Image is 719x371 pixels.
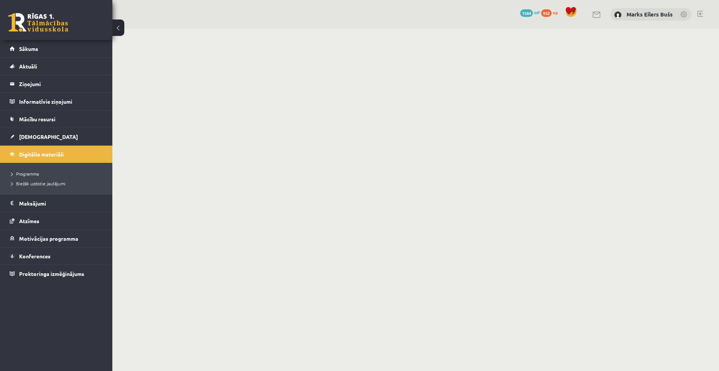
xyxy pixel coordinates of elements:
[19,45,38,52] span: Sākums
[553,9,558,15] span: xp
[19,151,64,158] span: Digitālie materiāli
[541,9,561,15] a: 932 xp
[19,63,37,70] span: Aktuāli
[8,13,68,32] a: Rīgas 1. Tālmācības vidusskola
[10,146,103,163] a: Digitālie materiāli
[19,235,78,242] span: Motivācijas programma
[10,128,103,145] a: [DEMOGRAPHIC_DATA]
[10,230,103,247] a: Motivācijas programma
[627,10,673,18] a: Marks Eilers Bušs
[19,218,39,224] span: Atzīmes
[10,40,103,57] a: Sākums
[520,9,540,15] a: 1564 mP
[19,133,78,140] span: [DEMOGRAPHIC_DATA]
[10,195,103,212] a: Maksājumi
[19,75,103,92] legend: Ziņojumi
[19,253,51,259] span: Konferences
[11,170,105,177] a: Programma
[10,58,103,75] a: Aktuāli
[520,9,533,17] span: 1564
[11,180,66,186] span: Biežāk uzdotie jautājumi
[10,75,103,92] a: Ziņojumi
[19,116,55,122] span: Mācību resursi
[10,247,103,265] a: Konferences
[10,110,103,128] a: Mācību resursi
[10,265,103,282] a: Proktoringa izmēģinājums
[541,9,552,17] span: 932
[11,180,105,187] a: Biežāk uzdotie jautājumi
[10,212,103,229] a: Atzīmes
[10,93,103,110] a: Informatīvie ziņojumi
[19,93,103,110] legend: Informatīvie ziņojumi
[19,195,103,212] legend: Maksājumi
[614,11,622,19] img: Marks Eilers Bušs
[19,270,84,277] span: Proktoringa izmēģinājums
[11,171,39,177] span: Programma
[534,9,540,15] span: mP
